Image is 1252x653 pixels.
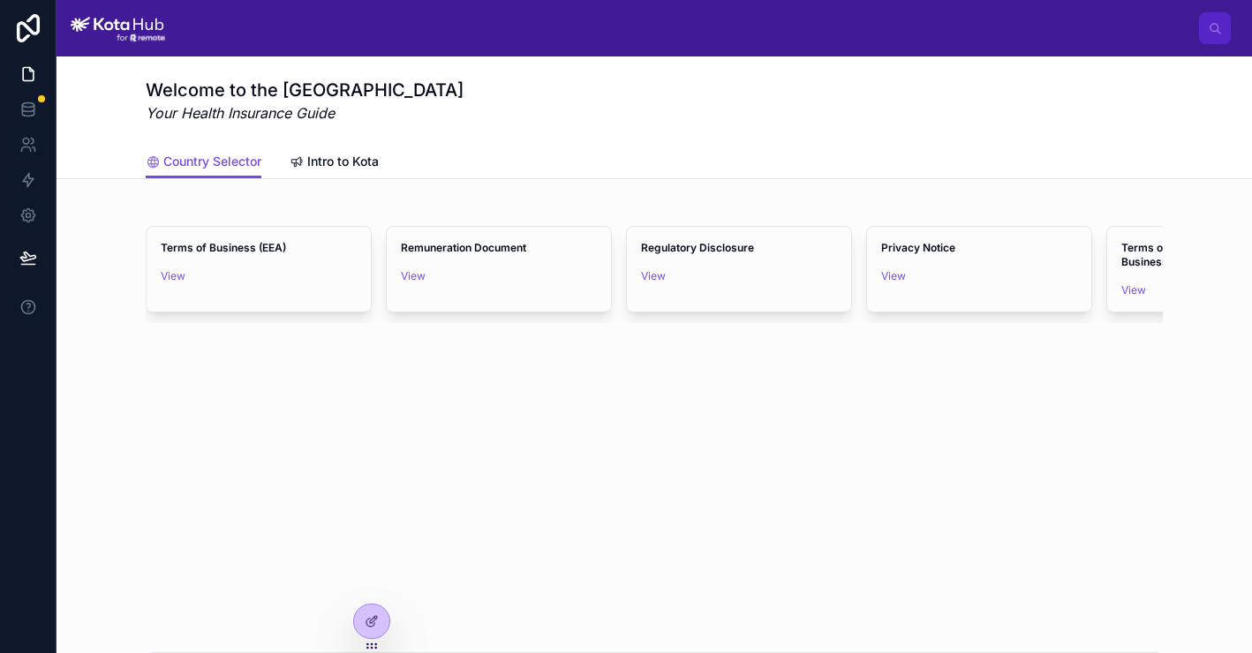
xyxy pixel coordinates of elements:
[290,146,379,181] a: Intro to Kota
[307,153,379,170] span: Intro to Kota
[71,14,165,42] img: App logo
[161,269,185,282] a: View
[401,269,426,282] a: View
[641,241,754,254] strong: Regulatory Disclosure
[1121,283,1146,296] a: View
[401,241,526,254] strong: Remuneration Document
[161,241,286,254] strong: Terms of Business (EEA)
[146,102,464,124] em: Your Health Insurance Guide
[881,241,955,254] strong: Privacy Notice
[179,25,1199,32] div: scrollable content
[146,78,464,102] h1: Welcome to the [GEOGRAPHIC_DATA]
[641,269,666,282] a: View
[163,153,261,170] span: Country Selector
[146,372,1163,603] img: 26855-Kota_Blank_Space.png
[146,146,261,179] a: Country Selector
[881,269,906,282] a: View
